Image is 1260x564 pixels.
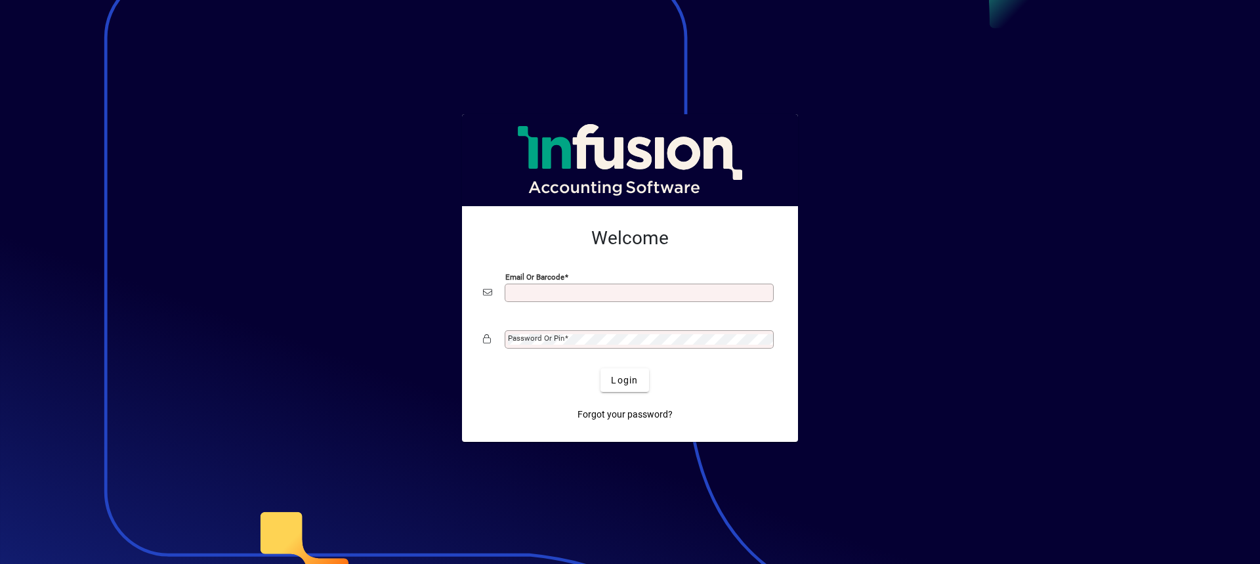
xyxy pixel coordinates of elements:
a: Forgot your password? [572,402,678,426]
mat-label: Password or Pin [508,334,564,343]
span: Login [611,374,638,387]
span: Forgot your password? [577,408,673,422]
h2: Welcome [483,227,777,249]
mat-label: Email or Barcode [505,272,564,282]
button: Login [600,368,648,392]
